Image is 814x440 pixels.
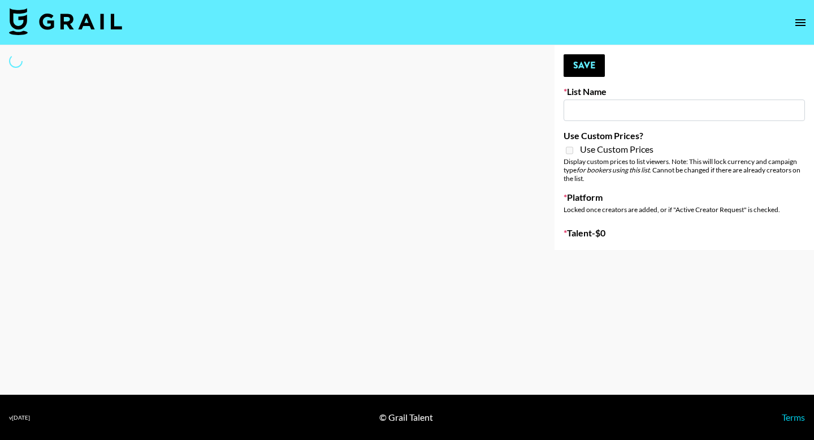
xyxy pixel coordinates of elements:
div: Locked once creators are added, or if "Active Creator Request" is checked. [564,205,805,214]
div: © Grail Talent [379,412,433,423]
a: Terms [782,412,805,422]
label: Platform [564,192,805,203]
label: Use Custom Prices? [564,130,805,141]
img: Grail Talent [9,8,122,35]
label: Talent - $ 0 [564,227,805,239]
div: Display custom prices to list viewers. Note: This will lock currency and campaign type . Cannot b... [564,157,805,183]
em: for bookers using this list [577,166,650,174]
button: Save [564,54,605,77]
div: v [DATE] [9,414,30,421]
label: List Name [564,86,805,97]
button: open drawer [789,11,812,34]
span: Use Custom Prices [580,144,653,155]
